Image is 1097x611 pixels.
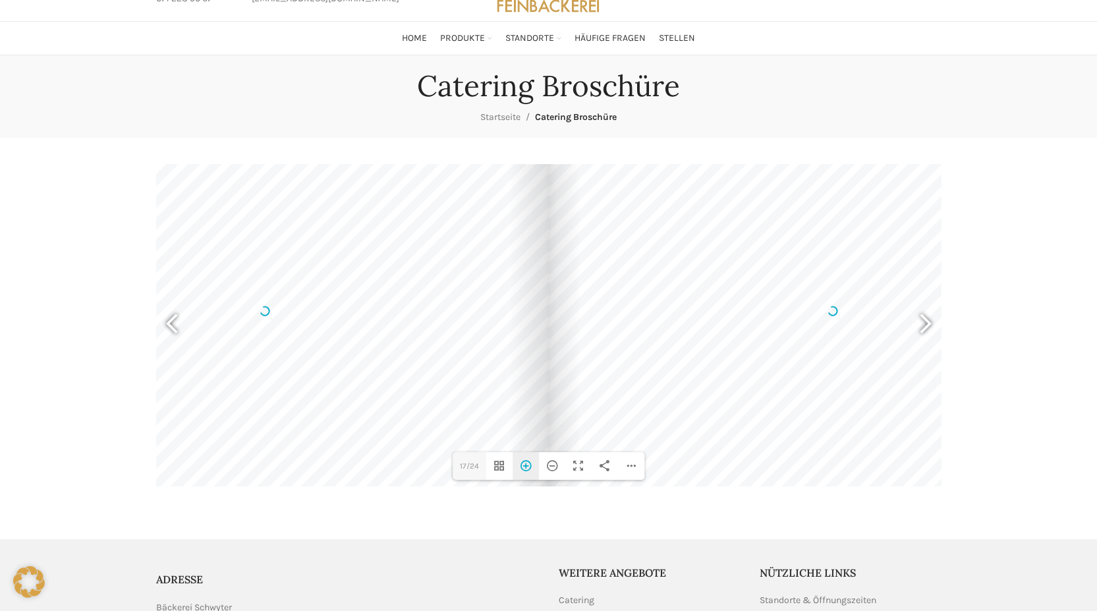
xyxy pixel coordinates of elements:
[565,452,592,480] div: Vollbild umschalten
[592,452,618,480] div: Teilen
[535,111,617,123] span: Catering Broschüre
[760,594,878,607] a: Standorte & Öffnungszeiten
[440,32,485,45] span: Produkte
[402,32,427,45] span: Home
[559,594,596,607] a: Catering
[417,69,680,103] h1: Catering Broschüre
[909,293,942,359] div: Nächste Seite
[575,25,646,51] a: Häufige Fragen
[559,566,741,580] h5: Weitere Angebote
[480,111,520,123] a: Startseite
[659,32,695,45] span: Stellen
[760,566,942,580] h5: Nützliche Links
[505,25,561,51] a: Standorte
[402,25,427,51] a: Home
[156,293,189,359] div: Vorherige Seite
[453,452,487,480] label: 17/24
[659,25,695,51] a: Stellen
[440,25,492,51] a: Produkte
[539,452,565,480] div: Herauszoomen
[156,573,203,586] span: ADRESSE
[575,32,646,45] span: Häufige Fragen
[150,25,948,51] div: Main navigation
[513,452,539,480] div: Hereinzoomen
[505,32,554,45] span: Standorte
[486,452,513,480] div: Vorschaubilder umschalten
